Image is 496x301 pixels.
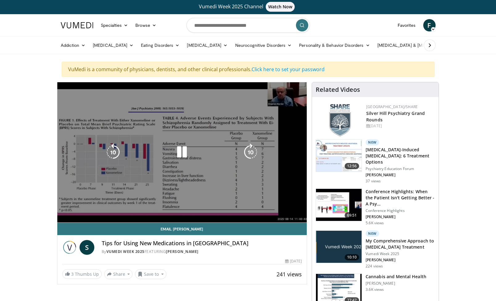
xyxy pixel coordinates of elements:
p: 224 views [366,264,383,269]
div: VuMedi is a community of physicians, dentists, and other clinical professionals. [62,62,435,77]
a: 69:51 Conference Highlights: When the Patient Isn't Getting Better - A Psy… Conference Highlights... [316,189,435,226]
p: 5.6K views [366,221,384,226]
span: 69:51 [345,212,359,218]
a: Favorites [394,19,420,31]
p: Psychiatry Education Forum [366,166,435,171]
a: [MEDICAL_DATA] [89,39,137,51]
p: New [366,230,379,237]
a: Email [PERSON_NAME] [57,223,307,235]
a: [PERSON_NAME] [166,249,199,254]
div: [DATE] [366,123,434,129]
a: 10:10 New My Comprehensive Approach to [MEDICAL_DATA] Treatment Vumedi Week 2025 [PERSON_NAME] 22... [316,230,435,269]
span: 10:10 [345,254,359,260]
h3: [MEDICAL_DATA]-Induced [MEDICAL_DATA]: 6 Treatment Options [366,147,435,165]
span: 241 views [277,270,302,278]
a: Specialties [97,19,132,31]
p: [PERSON_NAME] [366,258,435,262]
p: 37 views [366,179,381,184]
img: ae1082c4-cc90-4cd6-aa10-009092bfa42a.jpg.150x105_q85_crop-smart_upscale.jpg [316,231,362,263]
button: Save to [135,269,166,279]
a: [MEDICAL_DATA] & [MEDICAL_DATA] [374,39,462,51]
a: Neurocognitive Disorders [232,39,296,51]
p: [PERSON_NAME] [366,173,435,177]
span: Watch Now [266,2,295,12]
span: 12:56 [345,163,359,169]
a: Personality & Behavior Disorders [295,39,373,51]
img: f8aaeb6d-318f-4fcf-bd1d-54ce21f29e87.png.150x105_q85_autocrop_double_scale_upscale_version-0.2.png [329,104,351,136]
img: Vumedi Week 2025 [62,240,77,255]
a: [MEDICAL_DATA] [183,39,231,51]
video-js: Video Player [57,82,307,223]
input: Search topics, interventions [187,18,310,33]
span: 3 [71,271,74,277]
a: Addiction [57,39,89,51]
h4: Related Videos [316,86,360,93]
a: Vumedi Week 2025 ChannelWatch Now [62,2,435,12]
a: F [423,19,436,31]
a: S [80,240,94,255]
div: [DATE] [285,258,302,264]
div: By FEATURING [102,249,302,254]
button: Share [104,269,133,279]
p: Conference Highlights [366,208,435,213]
p: 3.6K views [366,287,384,292]
a: Browse [132,19,160,31]
a: Vumedi Week 2025 [106,249,145,254]
img: VuMedi Logo [61,22,93,28]
h4: Tips for Using New Medications in [GEOGRAPHIC_DATA] [102,240,302,247]
a: Eating Disorders [137,39,183,51]
p: New [366,139,379,145]
h3: Cannabis and Mental Health [366,274,426,280]
p: [PERSON_NAME] [366,281,426,286]
img: 4362ec9e-0993-4580-bfd4-8e18d57e1d49.150x105_q85_crop-smart_upscale.jpg [316,189,362,221]
a: [GEOGRAPHIC_DATA]/SHARE [366,104,418,109]
a: Click here to set your password [252,66,325,73]
p: Vumedi Week 2025 [366,251,435,256]
p: [PERSON_NAME] [366,214,435,219]
h3: My Comprehensive Approach to [MEDICAL_DATA] Treatment [366,238,435,250]
a: Silver Hill Psychiatry Grand Rounds [366,110,425,123]
a: 3 Thumbs Up [62,269,102,279]
a: 12:56 New [MEDICAL_DATA]-Induced [MEDICAL_DATA]: 6 Treatment Options Psychiatry Education Forum [... [316,139,435,184]
h3: Conference Highlights: When the Patient Isn't Getting Better - A Psy… [366,189,435,207]
img: acc69c91-7912-4bad-b845-5f898388c7b9.150x105_q85_crop-smart_upscale.jpg [316,140,362,172]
